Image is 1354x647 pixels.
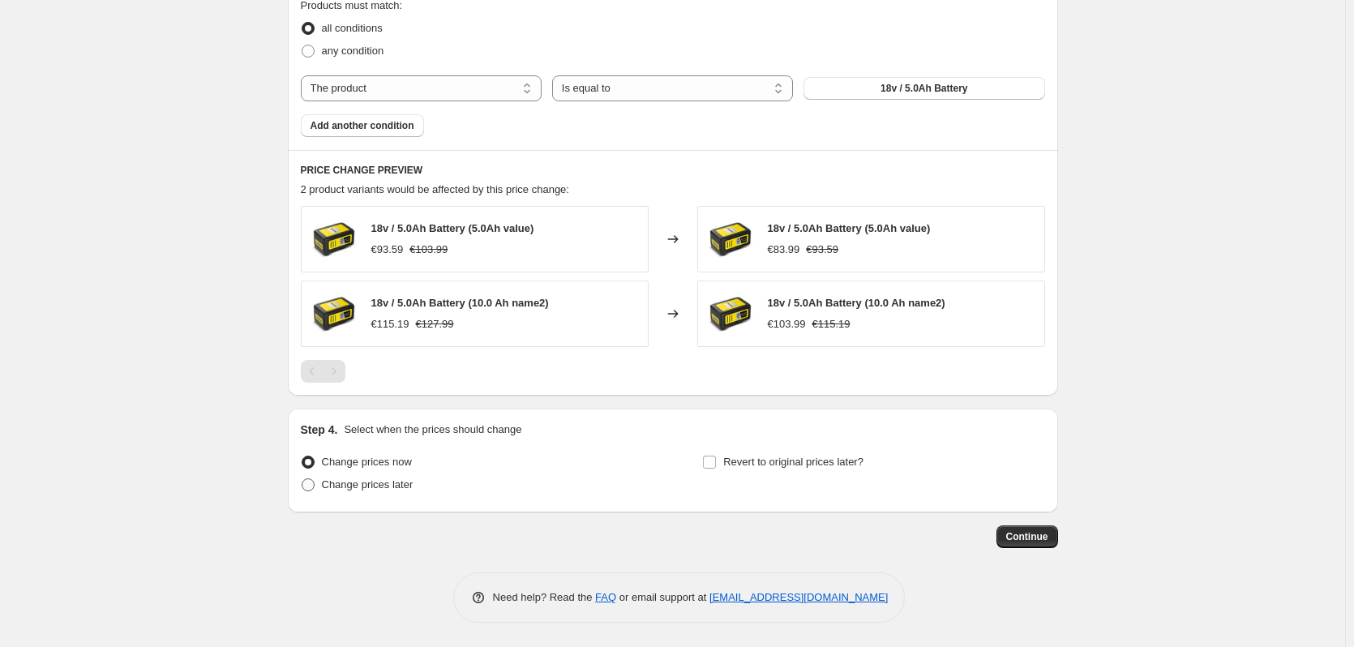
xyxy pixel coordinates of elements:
[322,22,383,34] span: all conditions
[301,183,569,195] span: 2 product variants would be affected by this price change:
[371,316,409,332] div: €115.19
[310,215,358,264] img: d2_3606627e-d60c-4afe-926d-0622be2d98dc_80x.jpg
[996,525,1058,548] button: Continue
[768,316,806,332] div: €103.99
[322,45,384,57] span: any condition
[409,242,448,258] strike: €103.99
[806,242,838,258] strike: €93.59
[322,478,413,491] span: Change prices later
[803,77,1044,100] button: 18v / 5.0Ah Battery
[310,289,358,338] img: d2_3606627e-d60c-4afe-926d-0622be2d98dc_80x.jpg
[768,222,931,234] span: 18v / 5.0Ah Battery (5.0Ah value)
[723,456,863,468] span: Revert to original prices later?
[301,360,345,383] nav: Pagination
[371,222,534,234] span: 18v / 5.0Ah Battery (5.0Ah value)
[1006,530,1048,543] span: Continue
[616,591,709,603] span: or email support at
[371,242,404,258] div: €93.59
[371,297,549,309] span: 18v / 5.0Ah Battery (10.0 Ah name2)
[344,422,521,438] p: Select when the prices should change
[493,591,596,603] span: Need help? Read the
[812,316,851,332] strike: €115.19
[301,114,424,137] button: Add another condition
[706,215,755,264] img: d2_3606627e-d60c-4afe-926d-0622be2d98dc_80x.jpg
[881,82,967,95] span: 18v / 5.0Ah Battery
[322,456,412,468] span: Change prices now
[768,242,800,258] div: €83.99
[768,297,945,309] span: 18v / 5.0Ah Battery (10.0 Ah name2)
[706,289,755,338] img: d2_3606627e-d60c-4afe-926d-0622be2d98dc_80x.jpg
[311,119,414,132] span: Add another condition
[301,164,1045,177] h6: PRICE CHANGE PREVIEW
[416,316,454,332] strike: €127.99
[301,422,338,438] h2: Step 4.
[595,591,616,603] a: FAQ
[709,591,888,603] a: [EMAIL_ADDRESS][DOMAIN_NAME]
